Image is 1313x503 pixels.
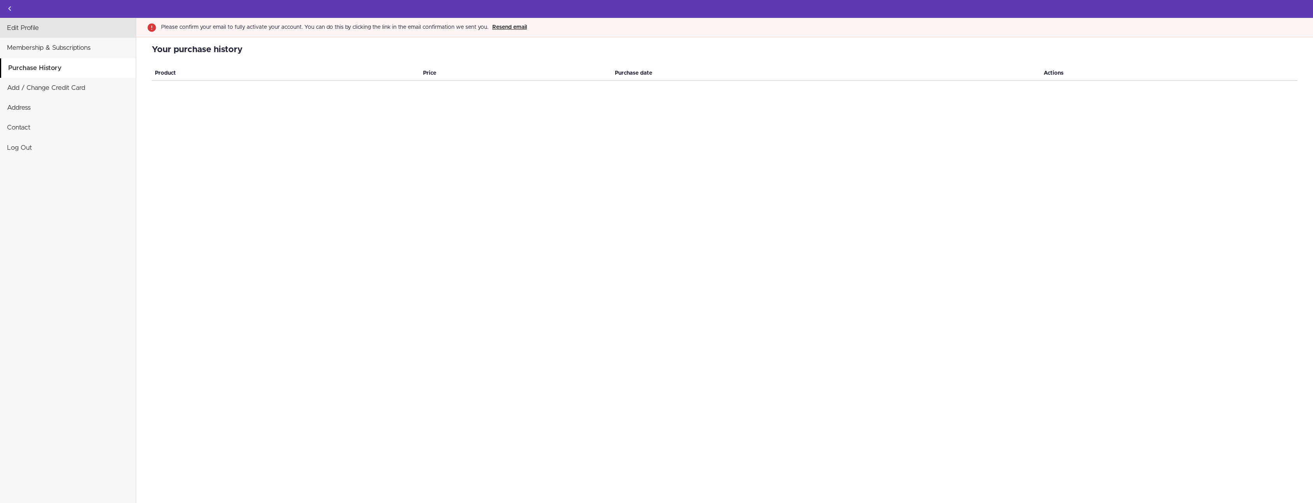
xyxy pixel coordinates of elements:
h2: Your purchase history [152,45,1297,54]
th: Actions [1041,66,1297,81]
th: Purchase date [612,66,1041,81]
button: Resend email [490,23,529,32]
div: Please confirm your email to fully activate your account. You can do this by clicking the link in... [161,23,488,32]
th: Price [420,66,611,81]
svg: Back to courses [5,4,14,13]
a: Purchase History [1,58,136,78]
th: Product [152,66,420,81]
